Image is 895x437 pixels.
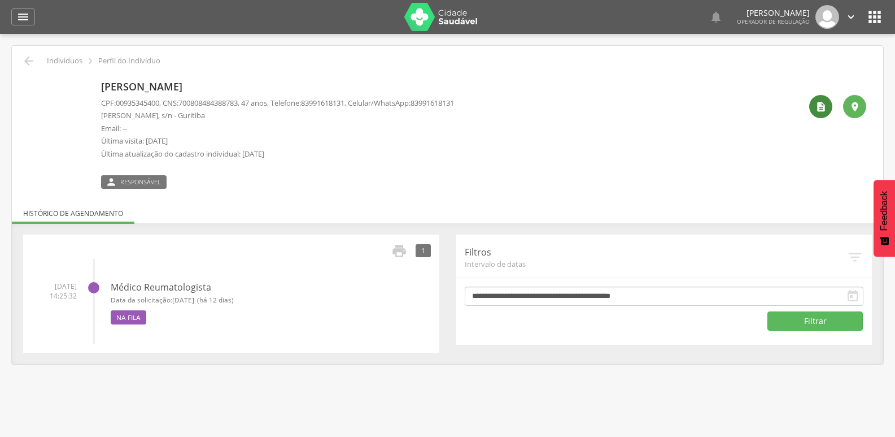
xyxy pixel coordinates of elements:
p: Email: -- [101,123,454,134]
span: 00935345400 [116,98,159,108]
button: Feedback - Mostrar pesquisa [874,180,895,257]
a:  [709,5,723,29]
p: Filtros [465,246,847,259]
small: Data da solicitação: [111,295,431,305]
i:  [846,289,859,303]
p: [PERSON_NAME], s/n - Guritiba [101,110,454,121]
i:  [709,10,723,24]
div: Localização [843,95,866,118]
div: 1 [416,244,431,257]
span: 83991618131 [301,98,344,108]
a:  [385,243,407,259]
i:  [866,8,884,26]
i:  [16,10,30,24]
span: Operador de regulação [737,18,810,25]
i:  [84,55,97,67]
span: Feedback [879,191,889,231]
p: CPF: , CNS: , 47 anos, Telefone: , Celular/WhatsApp: [101,98,454,109]
p: [PERSON_NAME] [101,80,454,94]
i:  [815,101,827,113]
p: Última visita: [DATE] [101,136,454,146]
div: Ver histórico de cadastramento [809,95,832,118]
a:  [11,8,35,25]
button: Filtrar [767,311,863,331]
span: [DATE] 14:25:32 [32,282,77,301]
a:  [845,5,857,29]
h4: Médico Reumatologista [111,283,431,293]
p: Indivíduos [47,57,82,66]
span: 83991618131 [411,98,454,108]
i: Voltar [22,54,36,68]
p: Perfil do Indivíduo [98,57,160,66]
span: Na fila [111,310,146,324]
i:  [106,178,117,187]
span: (há 12 dias) [197,295,234,304]
i:  [849,101,861,113]
span: 700808484388783 [178,98,238,108]
i:  [845,11,857,23]
i: Imprimir [391,243,407,259]
span: Intervalo de datas [465,259,847,269]
span: Responsável [120,178,161,187]
i:  [846,249,863,266]
p: Última atualização do cadastro individual: [DATE] [101,149,454,159]
p: [PERSON_NAME] [737,9,810,17]
span: [DATE] [172,295,194,304]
